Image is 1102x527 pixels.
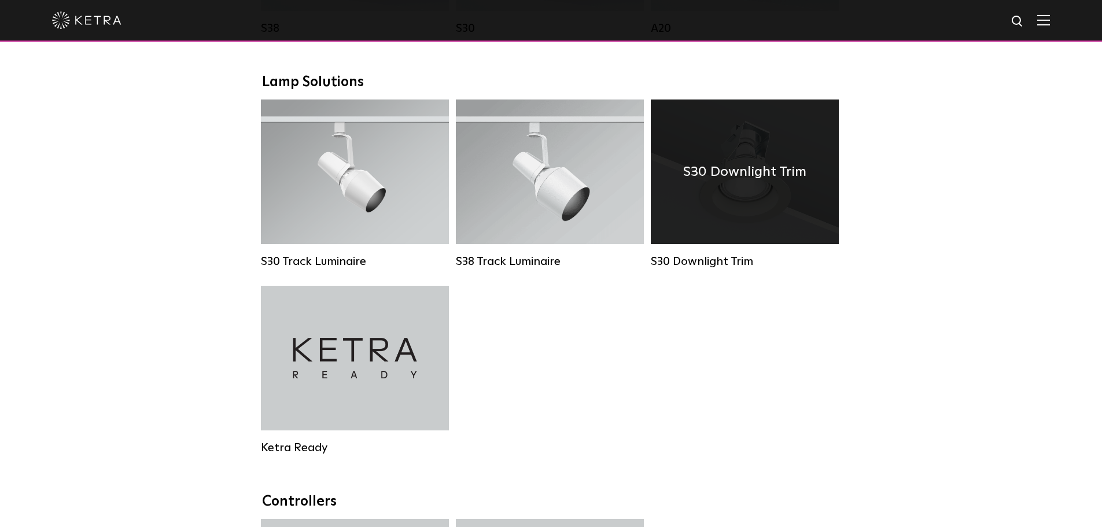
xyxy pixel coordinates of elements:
[651,99,839,268] a: S30 Downlight Trim S30 Downlight Trim
[261,99,449,268] a: S30 Track Luminaire Lumen Output:1100Colors:White / BlackBeam Angles:15° / 25° / 40° / 60° / 90°W...
[262,493,841,510] div: Controllers
[1011,14,1025,29] img: search icon
[1037,14,1050,25] img: Hamburger%20Nav.svg
[261,286,449,455] a: Ketra Ready Ketra Ready
[52,12,121,29] img: ketra-logo-2019-white
[456,255,644,268] div: S38 Track Luminaire
[651,255,839,268] div: S30 Downlight Trim
[456,99,644,268] a: S38 Track Luminaire Lumen Output:1100Colors:White / BlackBeam Angles:10° / 25° / 40° / 60°Wattage...
[261,255,449,268] div: S30 Track Luminaire
[261,441,449,455] div: Ketra Ready
[683,161,806,183] h4: S30 Downlight Trim
[262,74,841,91] div: Lamp Solutions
